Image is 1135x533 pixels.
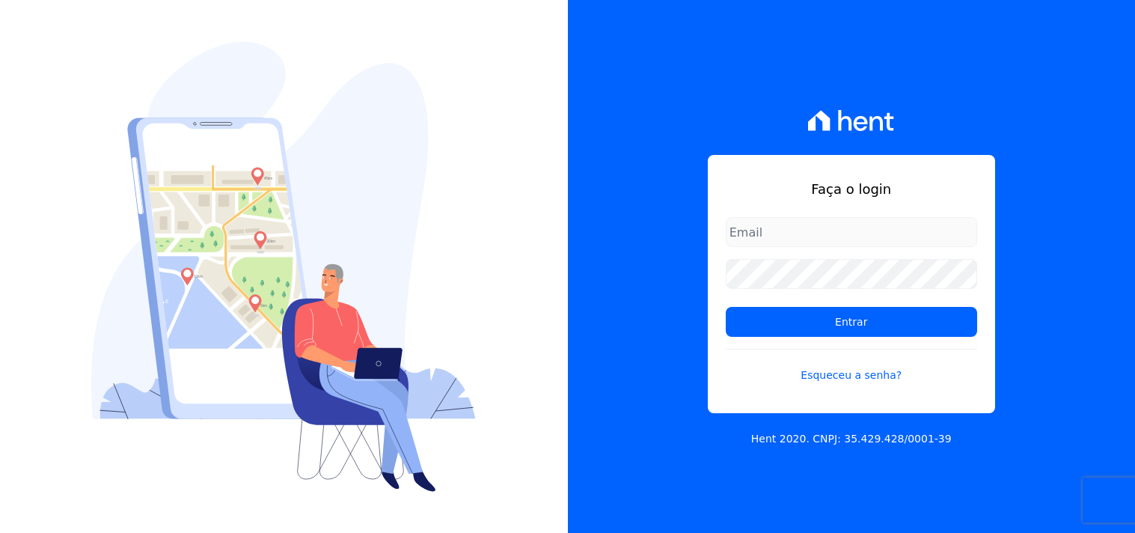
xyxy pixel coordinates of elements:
[726,349,977,383] a: Esqueceu a senha?
[726,179,977,199] h1: Faça o login
[91,42,476,492] img: Login
[726,217,977,247] input: Email
[726,307,977,337] input: Entrar
[751,431,952,447] p: Hent 2020. CNPJ: 35.429.428/0001-39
